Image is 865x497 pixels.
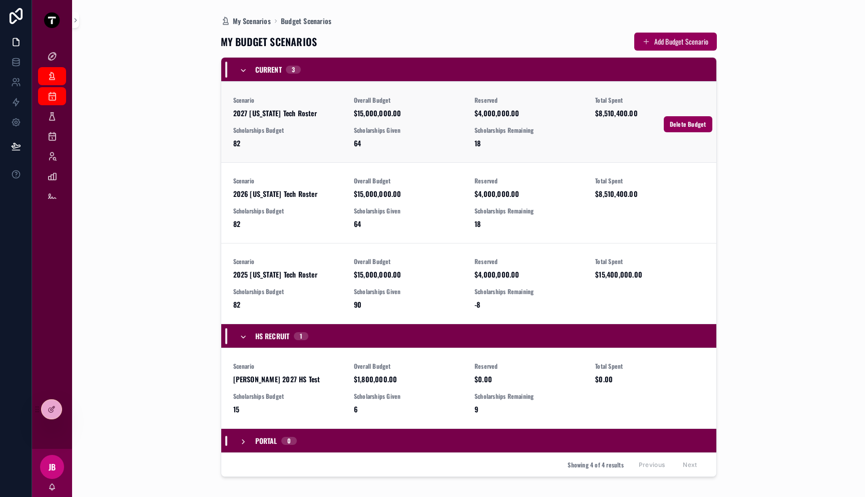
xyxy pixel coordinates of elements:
[221,162,716,243] a: Scenario2026 [US_STATE] Tech RosterOverall Budget$15,000,000.00Reserved$4,000,000.00Total Spent$8...
[233,404,342,414] span: 15
[354,207,463,215] span: Scholarships Given
[595,189,704,199] span: $8,510,400.00
[475,219,583,229] span: 18
[221,82,716,162] a: Scenario2027 [US_STATE] Tech RosterOverall Budget$15,000,000.00Reserved$4,000,000.00Total Spent$8...
[568,461,623,469] span: Showing 4 of 4 results
[233,270,342,280] span: 2025 [US_STATE] Tech Roster
[354,300,463,310] span: 90
[292,66,295,74] div: 3
[255,65,282,75] span: Current
[300,332,302,340] div: 1
[475,189,583,199] span: $4,000,000.00
[255,331,290,341] span: HS Recruit
[233,288,342,296] span: Scholarships Budget
[475,270,583,280] span: $4,000,000.00
[475,108,583,118] span: $4,000,000.00
[595,258,704,266] span: Total Spent
[475,96,583,104] span: Reserved
[233,108,342,118] span: 2027 [US_STATE] Tech Roster
[354,392,463,400] span: Scholarships Given
[233,374,342,384] span: [PERSON_NAME] 2027 HS Test
[281,16,331,26] a: Budget Scenarios
[354,96,463,104] span: Overall Budget
[475,300,583,310] span: -8
[255,436,277,446] span: Portal
[233,177,342,185] span: Scenario
[595,177,704,185] span: Total Spent
[475,258,583,266] span: Reserved
[595,270,704,280] span: $15,400,000.00
[354,126,463,134] span: Scholarships Given
[287,437,291,445] div: 0
[233,138,342,148] span: 82
[664,116,712,132] button: Delete Budget
[233,96,342,104] span: Scenario
[44,12,60,28] img: App logo
[595,96,704,104] span: Total Spent
[475,138,583,148] span: 18
[354,177,463,185] span: Overall Budget
[475,404,583,414] span: 9
[221,35,317,49] h1: MY BUDGET SCENARIOS
[354,404,463,414] span: 6
[595,374,704,384] span: $0.00
[233,392,342,400] span: Scholarships Budget
[475,207,583,215] span: Scholarships Remaining
[221,16,271,26] a: My Scenarios
[354,219,463,229] span: 64
[233,300,342,310] span: 82
[221,348,716,428] a: Scenario[PERSON_NAME] 2027 HS TestOverall Budget$1,800,000.00Reserved$0.00Total Spent$0.00Scholar...
[475,392,583,400] span: Scholarships Remaining
[354,374,463,384] span: $1,800,000.00
[233,219,342,229] span: 82
[354,362,463,370] span: Overall Budget
[634,33,717,51] button: Add Budget Scenario
[595,362,704,370] span: Total Spent
[475,126,583,134] span: Scholarships Remaining
[670,120,706,128] span: Delete Budget
[233,258,342,266] span: Scenario
[49,461,56,473] span: JB
[32,40,72,218] div: scrollable content
[475,177,583,185] span: Reserved
[475,362,583,370] span: Reserved
[354,108,463,118] span: $15,000,000.00
[354,288,463,296] span: Scholarships Given
[354,258,463,266] span: Overall Budget
[233,207,342,215] span: Scholarships Budget
[221,243,716,324] a: Scenario2025 [US_STATE] Tech RosterOverall Budget$15,000,000.00Reserved$4,000,000.00Total Spent$1...
[233,126,342,134] span: Scholarships Budget
[233,189,342,199] span: 2026 [US_STATE] Tech Roster
[354,138,463,148] span: 64
[595,108,704,118] span: $8,510,400.00
[233,362,342,370] span: Scenario
[475,288,583,296] span: Scholarships Remaining
[475,374,583,384] span: $0.00
[354,270,463,280] span: $15,000,000.00
[233,16,271,26] span: My Scenarios
[354,189,463,199] span: $15,000,000.00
